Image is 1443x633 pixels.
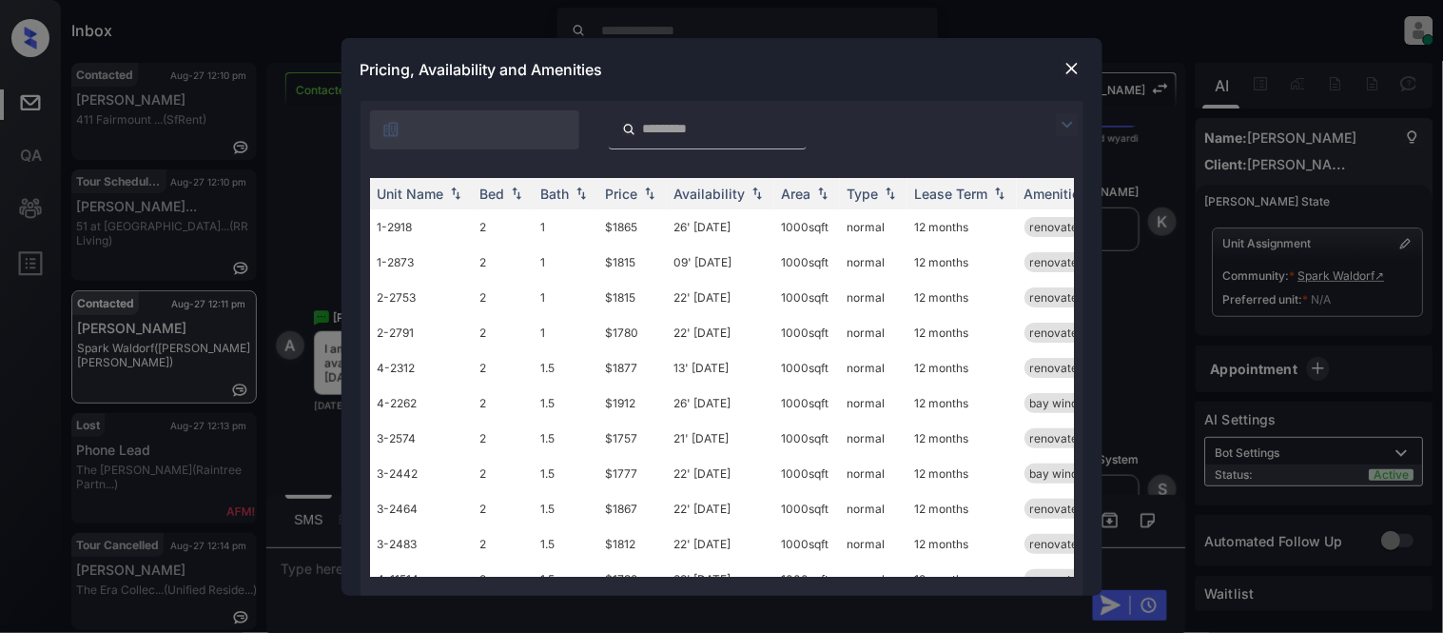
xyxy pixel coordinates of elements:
td: $1777 [598,456,667,491]
td: 1.5 [534,526,598,562]
span: renovated [1030,431,1085,445]
td: 3-2464 [370,491,473,526]
span: bay window [1030,396,1095,410]
img: sorting [990,187,1009,200]
td: 12 months [907,456,1017,491]
td: 1.5 [534,350,598,386]
td: 12 months [907,421,1017,456]
div: Type [848,186,879,202]
img: sorting [813,187,832,200]
div: Availability [674,186,746,202]
td: normal [840,456,907,491]
td: 1.5 [534,562,598,597]
span: renovated [1030,290,1085,305]
td: 2-2753 [370,280,473,315]
td: 2-2791 [370,315,473,350]
td: 1000 sqft [774,209,840,245]
td: 1000 sqft [774,280,840,315]
img: icon-zuma [381,120,400,139]
img: sorting [572,187,591,200]
td: 1.5 [534,421,598,456]
td: 3-2483 [370,526,473,562]
td: 22' [DATE] [667,491,774,526]
td: 1000 sqft [774,562,840,597]
td: $1815 [598,245,667,280]
td: normal [840,315,907,350]
td: 1 [534,280,598,315]
td: 22' [DATE] [667,280,774,315]
td: 26' [DATE] [667,386,774,421]
div: Pricing, Availability and Amenities [341,38,1102,101]
td: normal [840,491,907,526]
span: renovated [1030,502,1085,516]
td: 1 [534,245,598,280]
td: normal [840,209,907,245]
td: 22' [DATE] [667,456,774,491]
td: $1732 [598,562,667,597]
td: 12 months [907,245,1017,280]
td: 12 months [907,491,1017,526]
td: 3-2574 [370,421,473,456]
td: 1 [534,315,598,350]
td: 2 [473,386,534,421]
td: 1-2918 [370,209,473,245]
span: renovated [1030,220,1085,234]
td: $1780 [598,315,667,350]
td: 2 [473,491,534,526]
td: 26' [DATE] [667,209,774,245]
td: 2 [473,280,534,315]
td: 2 [473,245,534,280]
td: 4-2312 [370,350,473,386]
td: 12 months [907,350,1017,386]
td: 2 [473,209,534,245]
td: 22' [DATE] [667,526,774,562]
td: 1000 sqft [774,350,840,386]
td: 22' [DATE] [667,315,774,350]
td: 1000 sqft [774,456,840,491]
td: normal [840,526,907,562]
td: 13' [DATE] [667,350,774,386]
td: normal [840,562,907,597]
td: 1000 sqft [774,421,840,456]
td: normal [840,245,907,280]
div: Unit Name [378,186,444,202]
td: $1815 [598,280,667,315]
div: Bed [480,186,505,202]
img: sorting [881,187,900,200]
td: $1865 [598,209,667,245]
td: 3-2442 [370,456,473,491]
td: 4-2262 [370,386,473,421]
td: $1867 [598,491,667,526]
td: $1812 [598,526,667,562]
img: sorting [446,187,465,200]
img: sorting [748,187,767,200]
span: renovated [1030,572,1085,586]
div: Bath [541,186,570,202]
td: 12 months [907,209,1017,245]
img: close [1063,59,1082,78]
td: $1912 [598,386,667,421]
td: normal [840,421,907,456]
div: Amenities [1024,186,1088,202]
img: icon-zuma [1056,113,1079,136]
td: 12 months [907,526,1017,562]
td: 1.5 [534,491,598,526]
span: bay window [1030,466,1095,481]
td: 12 months [907,562,1017,597]
td: $1877 [598,350,667,386]
td: 12 months [907,386,1017,421]
img: sorting [640,187,659,200]
img: sorting [507,187,526,200]
td: 2 [473,562,534,597]
td: 2 [473,315,534,350]
span: renovated [1030,326,1085,340]
td: 12 months [907,315,1017,350]
td: 09' [DATE] [667,245,774,280]
img: icon-zuma [622,121,636,138]
td: $1757 [598,421,667,456]
td: 12 months [907,280,1017,315]
td: normal [840,386,907,421]
td: 1 [534,209,598,245]
td: normal [840,280,907,315]
td: normal [840,350,907,386]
